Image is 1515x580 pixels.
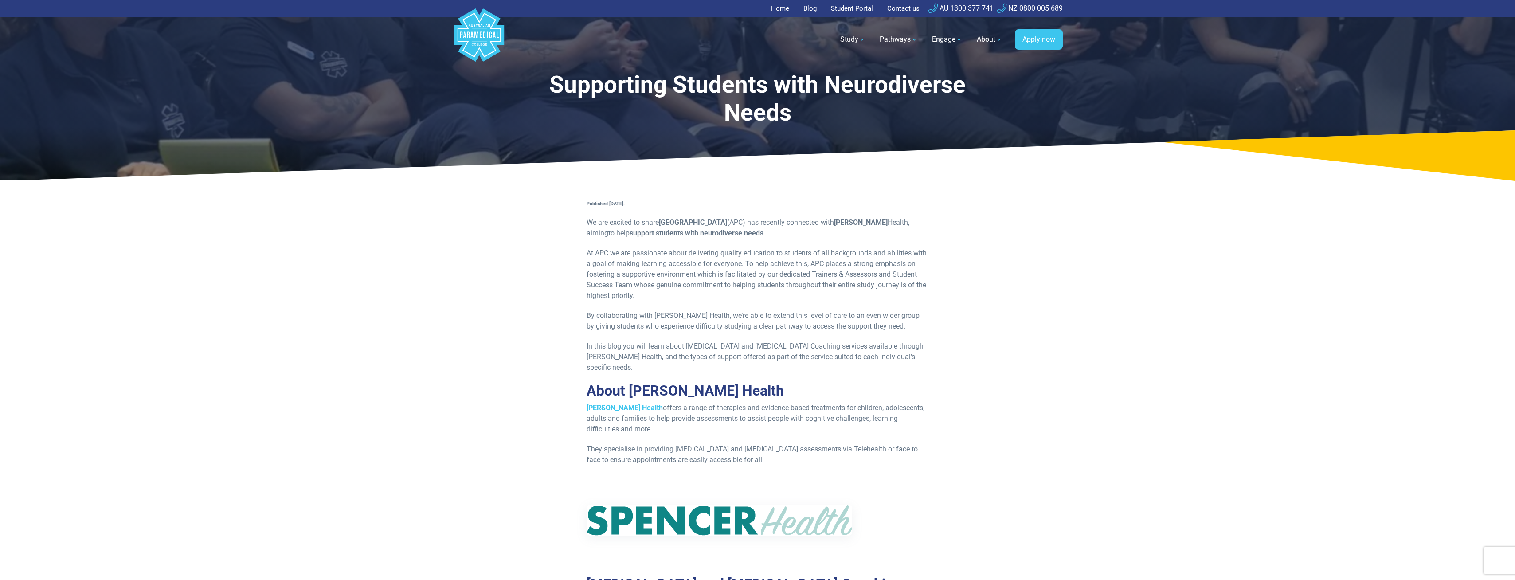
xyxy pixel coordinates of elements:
[587,217,929,239] p: Health, aiming
[834,218,888,227] span: [PERSON_NAME]
[659,218,727,227] span: [GEOGRAPHIC_DATA]
[587,342,924,372] span: In this blog you will learn about [MEDICAL_DATA] and [MEDICAL_DATA] Coaching services available t...
[587,505,852,536] img: Spencer Health_LOGO
[874,27,923,52] a: Pathways
[587,382,929,399] h2: About [PERSON_NAME] Health
[927,27,968,52] a: Engage
[971,27,1008,52] a: About
[587,445,918,464] span: They specialise in providing [MEDICAL_DATA] and [MEDICAL_DATA] assessments via Telehealth or face...
[587,404,663,412] a: [PERSON_NAME] Health
[835,27,871,52] a: Study
[997,4,1063,12] a: NZ 0800 005 689
[587,404,924,433] span: offers a range of therapies and evidence-based treatments for children, adolescents, adults and f...
[1015,29,1063,50] a: Apply now
[608,229,630,237] span: to help
[727,218,834,227] span: (APC) has recently connected with
[529,71,987,127] h1: Supporting Students with Neurodiverse Needs
[587,249,927,300] span: At APC we are passionate about delivering quality education to students of all backgrounds and ab...
[587,311,920,330] span: By collaborating with [PERSON_NAME] Health, we’re able to extend this level of care to an even wi...
[587,201,625,207] span: Published [DATE].
[453,17,506,62] a: Australian Paramedical College
[763,229,765,237] span: .
[630,229,763,237] span: support students with neurodiverse needs
[928,4,994,12] a: AU 1300 377 741
[587,218,659,227] span: We are excited to share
